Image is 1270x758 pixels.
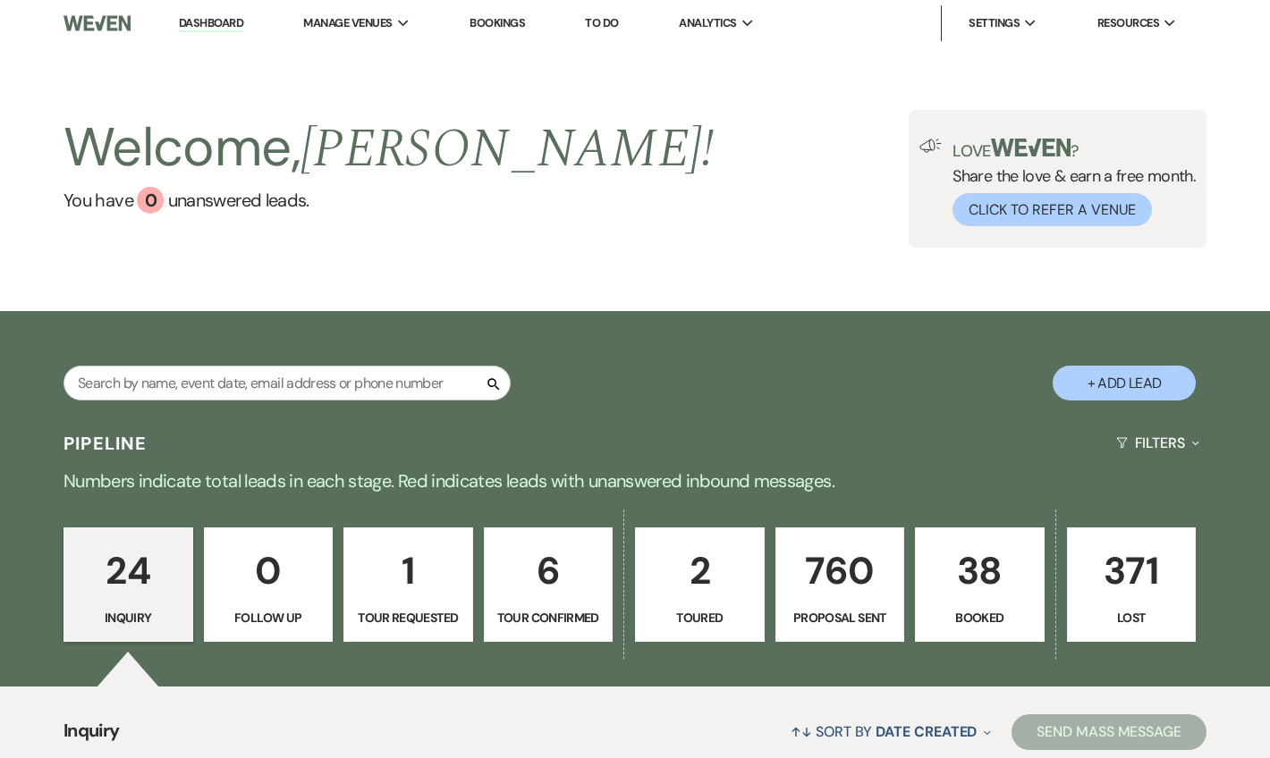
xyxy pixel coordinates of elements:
span: Analytics [679,14,736,32]
p: Toured [647,608,753,627]
a: 0Follow Up [204,527,334,642]
p: 38 [927,541,1033,601]
button: + Add Lead [1053,366,1196,400]
h3: Pipeline [63,431,148,456]
a: 6Tour Confirmed [484,527,614,642]
p: Love ? [952,139,1196,159]
a: To Do [585,15,618,30]
a: 38Booked [915,527,1045,642]
p: Tour Requested [355,608,461,627]
p: Proposal Sent [787,608,893,627]
span: Date Created [876,722,977,741]
a: 1Tour Requested [343,527,473,642]
button: Filters [1109,419,1206,467]
a: 2Toured [635,527,765,642]
span: [PERSON_NAME] ! [301,108,714,190]
a: Bookings [470,15,525,30]
a: 760Proposal Sent [775,527,905,642]
p: Tour Confirmed [495,608,602,627]
img: loud-speaker-illustration.svg [919,139,942,153]
p: Follow Up [216,608,322,627]
div: Share the love & earn a free month. [942,139,1196,226]
button: Sort By Date Created [783,708,998,755]
a: You have 0 unanswered leads. [63,187,714,214]
p: 1 [355,541,461,601]
button: Click to Refer a Venue [952,193,1152,226]
p: Booked [927,608,1033,627]
img: weven-logo-green.svg [991,139,1071,156]
span: Inquiry [63,717,120,755]
p: 2 [647,541,753,601]
a: 24Inquiry [63,527,193,642]
p: 24 [75,541,182,601]
a: 371Lost [1067,527,1197,642]
p: 760 [787,541,893,601]
p: 0 [216,541,322,601]
p: 6 [495,541,602,601]
div: 0 [137,187,164,214]
input: Search by name, event date, email address or phone number [63,366,511,400]
span: Settings [969,14,1020,32]
button: Send Mass Message [1012,714,1206,750]
p: Inquiry [75,608,182,627]
p: Lost [1079,608,1185,627]
a: Dashboard [179,15,243,32]
img: Weven Logo [63,4,131,42]
h2: Welcome, [63,110,714,187]
span: Resources [1097,14,1159,32]
span: Manage Venues [303,14,392,32]
span: ↑↓ [791,722,812,741]
p: 371 [1079,541,1185,601]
